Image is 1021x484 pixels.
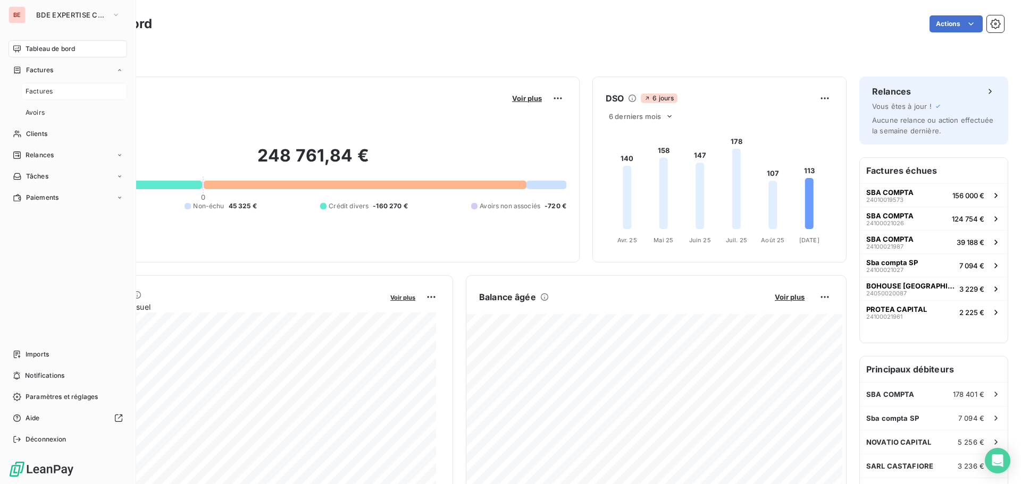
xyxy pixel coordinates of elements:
[872,85,911,98] h6: Relances
[60,145,566,177] h2: 248 761,84 €
[866,282,955,290] span: BOHOUSE [GEOGRAPHIC_DATA]
[26,350,49,359] span: Imports
[545,201,566,211] span: -720 €
[26,129,47,139] span: Clients
[959,308,984,317] span: 2 225 €
[606,92,624,105] h6: DSO
[866,438,931,446] span: NOVATIO CAPITAL
[985,448,1010,473] div: Open Intercom Messenger
[866,235,914,243] span: SBA COMPTA
[36,11,107,19] span: BDE EXPERTISE CONSEIL
[860,356,1008,382] h6: Principaux débiteurs
[959,285,984,293] span: 3 229 €
[866,211,914,220] span: SBA COMPTA
[329,201,369,211] span: Crédit divers
[512,94,542,103] span: Voir plus
[866,462,933,470] span: SARL CASTAFIORE
[860,277,1008,300] button: BOHOUSE [GEOGRAPHIC_DATA]240500200873 229 €
[866,258,918,267] span: Sba compta SP
[26,44,75,54] span: Tableau de bord
[26,87,53,96] span: Factures
[26,413,40,423] span: Aide
[193,201,224,211] span: Non-échu
[689,236,711,244] tspan: Juin 25
[9,410,127,427] a: Aide
[866,414,919,422] span: Sba compta SP
[860,183,1008,207] button: SBA COMPTA24010019573156 000 €
[952,191,984,200] span: 156 000 €
[373,201,408,211] span: -160 270 €
[775,293,805,301] span: Voir plus
[860,253,1008,277] button: Sba compta SP241000210277 094 €
[866,197,903,203] span: 24010019573
[201,193,205,201] span: 0
[860,230,1008,253] button: SBA COMPTA2410002198739 188 €
[953,390,984,398] span: 178 401 €
[872,102,932,111] span: Vous êtes à jour !
[860,300,1008,324] button: PROTEA CAPITAL241000219612 225 €
[866,267,903,273] span: 24100021027
[390,294,415,301] span: Voir plus
[26,172,48,181] span: Tâches
[26,150,54,160] span: Relances
[229,201,257,211] span: 45 325 €
[26,392,98,402] span: Paramètres et réglages
[9,461,74,478] img: Logo LeanPay
[866,390,915,398] span: SBA COMPTA
[26,65,53,75] span: Factures
[726,236,747,244] tspan: Juil. 25
[866,243,903,250] span: 24100021987
[866,313,902,320] span: 24100021961
[958,414,984,422] span: 7 094 €
[617,236,637,244] tspan: Avr. 25
[860,158,1008,183] h6: Factures échues
[866,220,904,226] span: 24100021026
[761,236,784,244] tspan: Août 25
[958,438,984,446] span: 5 256 €
[26,108,45,117] span: Avoirs
[799,236,819,244] tspan: [DATE]
[26,193,58,202] span: Paiements
[958,462,984,470] span: 3 236 €
[872,116,993,135] span: Aucune relance ou action effectuée la semaine dernière.
[654,236,673,244] tspan: Mai 25
[387,292,419,302] button: Voir plus
[860,207,1008,230] button: SBA COMPTA24100021026124 754 €
[866,290,907,296] span: 24050020087
[866,305,927,313] span: PROTEA CAPITAL
[480,201,540,211] span: Avoirs non associés
[60,301,383,312] span: Chiffre d'affaires mensuel
[930,15,983,32] button: Actions
[959,261,984,270] span: 7 094 €
[952,215,984,223] span: 124 754 €
[609,112,661,121] span: 6 derniers mois
[866,188,914,197] span: SBA COMPTA
[641,94,677,103] span: 6 jours
[25,371,64,380] span: Notifications
[9,6,26,23] div: BE
[479,291,536,303] h6: Balance âgée
[772,292,808,302] button: Voir plus
[509,94,545,103] button: Voir plus
[957,238,984,247] span: 39 188 €
[26,435,66,444] span: Déconnexion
